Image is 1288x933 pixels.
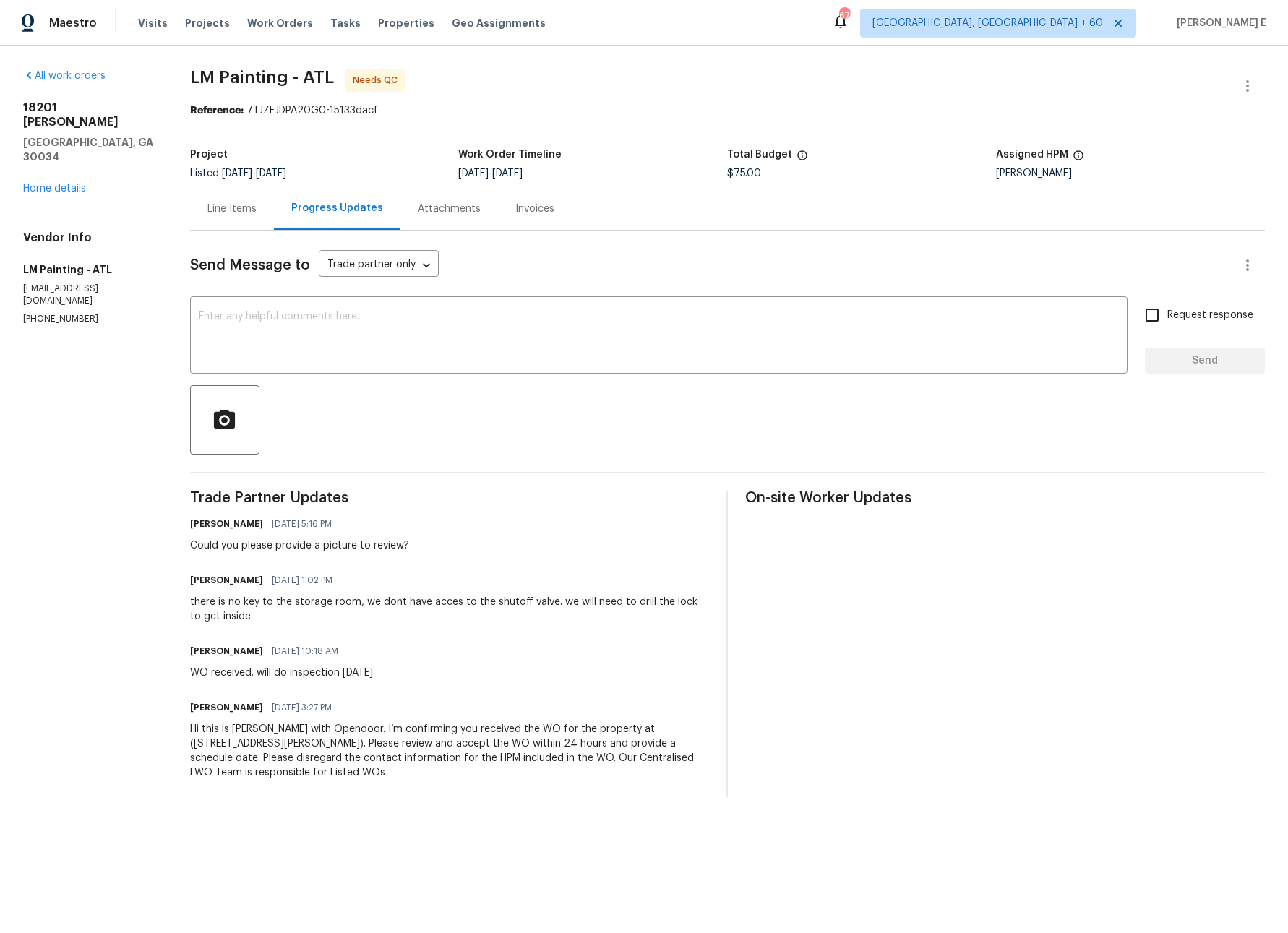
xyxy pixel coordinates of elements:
span: On-site Worker Updates [745,491,1265,505]
h5: Project [190,150,228,160]
div: 671 [839,9,849,23]
p: [EMAIL_ADDRESS][DOMAIN_NAME] [23,283,155,307]
span: The hpm assigned to this work order. [1073,150,1084,168]
a: Home details [23,184,86,194]
span: [DATE] 1:02 PM [272,573,332,588]
span: Listed [190,168,286,179]
div: Invoices [515,202,554,216]
h5: LM Painting - ATL [23,262,155,277]
span: [DATE] 3:27 PM [272,700,332,715]
span: Work Orders [247,16,313,30]
div: there is no key to the storage room, we dont have acces to the shutoff valve. we will need to dri... [190,595,710,624]
a: All work orders [23,71,106,81]
span: Visits [138,16,168,30]
h5: Work Order Timeline [458,150,562,160]
h6: [PERSON_NAME] [190,573,263,588]
div: Hi this is [PERSON_NAME] with Opendoor. I’m confirming you received the WO for the property at ([... [190,722,710,780]
h6: [PERSON_NAME] [190,517,263,531]
h2: 18201 [PERSON_NAME] [23,100,155,129]
span: Projects [185,16,230,30]
span: [DATE] 5:16 PM [272,517,332,531]
h4: Vendor Info [23,231,155,245]
span: Request response [1167,308,1253,323]
div: Attachments [418,202,481,216]
span: - [222,168,286,179]
div: Line Items [207,202,257,216]
span: Geo Assignments [452,16,546,30]
p: [PHONE_NUMBER] [23,313,155,325]
span: [DATE] [458,168,489,179]
span: Properties [378,16,434,30]
h5: Total Budget [727,150,792,160]
span: [DATE] [256,168,286,179]
span: - [458,168,523,179]
h6: [PERSON_NAME] [190,700,263,715]
span: [DATE] [492,168,523,179]
div: WO received. will do inspection [DATE] [190,666,373,680]
div: 7TJZEJDPA20G0-15133dacf [190,103,1265,118]
span: Needs QC [353,73,403,87]
span: [GEOGRAPHIC_DATA], [GEOGRAPHIC_DATA] + 60 [872,16,1103,30]
span: Trade Partner Updates [190,491,710,505]
div: Progress Updates [291,201,383,215]
span: Maestro [49,16,97,30]
div: [PERSON_NAME] [996,168,1265,179]
span: The total cost of line items that have been proposed by Opendoor. This sum includes line items th... [797,150,808,168]
span: [DATE] [222,168,252,179]
div: Trade partner only [319,254,439,278]
h5: [GEOGRAPHIC_DATA], GA 30034 [23,135,155,164]
span: $75.00 [727,168,761,179]
div: Could you please provide a picture to review? [190,538,409,553]
span: Send Message to [190,258,310,272]
span: [DATE] 10:18 AM [272,644,338,658]
span: LM Painting - ATL [190,69,334,86]
span: Tasks [330,18,361,28]
span: [PERSON_NAME] E [1171,16,1266,30]
h5: Assigned HPM [996,150,1068,160]
b: Reference: [190,106,244,116]
h6: [PERSON_NAME] [190,644,263,658]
